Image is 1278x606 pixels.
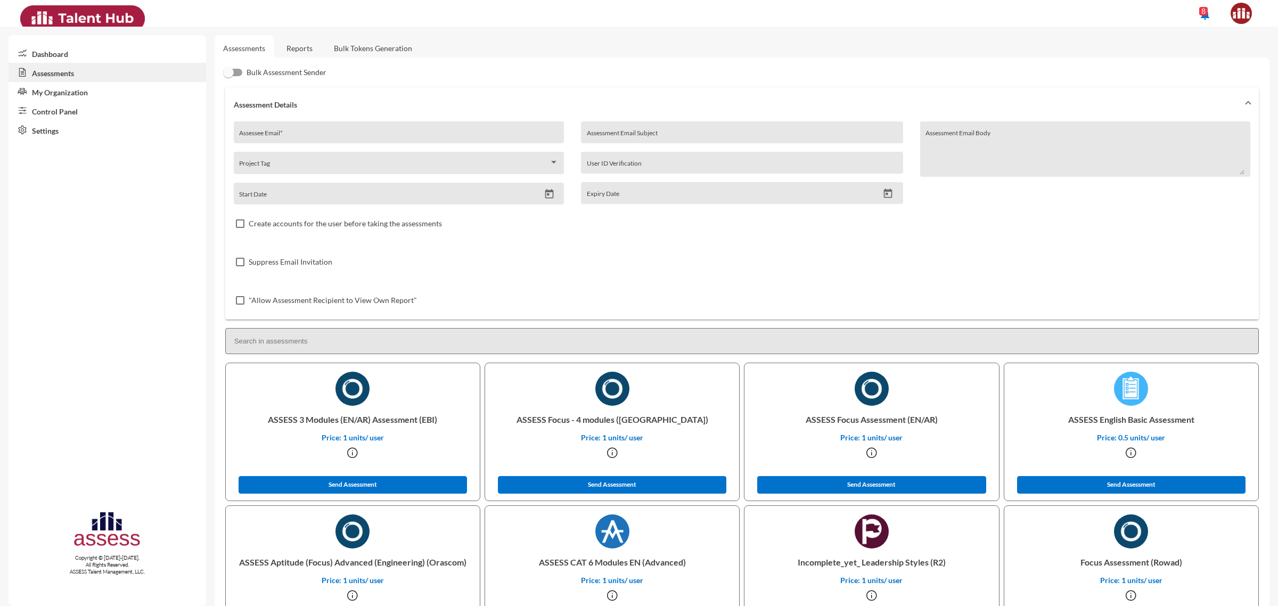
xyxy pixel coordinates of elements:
a: Reports [278,35,321,61]
p: Price: 1 units/ user [494,433,731,442]
p: ASSESS 3 Modules (EN/AR) Assessment (EBI) [234,406,471,433]
mat-expansion-panel-header: Assessment Details [225,87,1259,121]
p: Price: 1 units/ user [234,576,471,585]
span: "Allow Assessment Recipient to View Own Report" [249,294,417,307]
button: Open calendar [540,189,559,200]
a: Assessments [223,44,265,53]
p: Price: 1 units/ user [494,576,731,585]
a: Control Panel [9,101,206,120]
p: ASSESS Aptitude (Focus) Advanced (Engineering) (Orascom) [234,548,471,576]
div: Assessment Details [225,121,1259,320]
button: Send Assessment [1017,476,1246,494]
button: Send Assessment [498,476,727,494]
mat-panel-title: Assessment Details [234,100,1238,109]
p: Price: 1 units/ user [753,433,990,442]
a: Settings [9,120,206,140]
span: Bulk Assessment Sender [247,66,326,79]
p: ASSESS English Basic Assessment [1013,406,1250,433]
a: Dashboard [9,44,206,63]
p: Copyright © [DATE]-[DATE]. All Rights Reserved. ASSESS Talent Management, LLC. [9,554,206,575]
a: Assessments [9,63,206,82]
a: Bulk Tokens Generation [325,35,421,61]
div: 8 [1199,7,1208,15]
p: Price: 0.5 units/ user [1013,433,1250,442]
a: My Organization [9,82,206,101]
p: Incomplete_yet_ Leadership Styles (R2) [753,548,990,576]
p: ASSESS Focus - 4 modules ([GEOGRAPHIC_DATA]) [494,406,731,433]
img: assesscompany-logo.png [72,510,142,553]
button: Send Assessment [757,476,986,494]
span: Create accounts for the user before taking the assessments [249,217,442,230]
p: ASSESS CAT 6 Modules EN (Advanced) [494,548,731,576]
input: Search in assessments [225,328,1259,354]
button: Send Assessment [239,476,468,494]
p: ASSESS Focus Assessment (EN/AR) [753,406,990,433]
button: Open calendar [879,188,897,199]
span: Suppress Email Invitation [249,256,332,268]
mat-icon: notifications [1199,8,1211,21]
p: Price: 1 units/ user [753,576,990,585]
p: Focus Assessment (Rowad) [1013,548,1250,576]
p: Price: 1 units/ user [1013,576,1250,585]
p: Price: 1 units/ user [234,433,471,442]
